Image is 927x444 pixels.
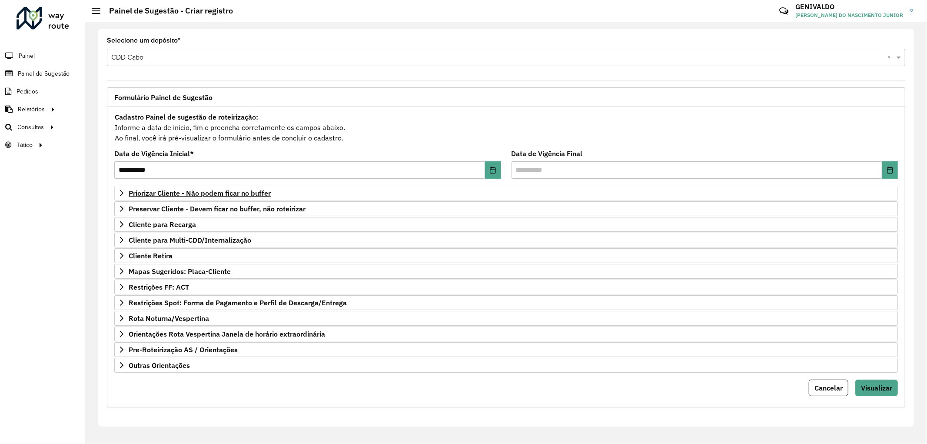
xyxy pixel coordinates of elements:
[129,284,189,290] span: Restrições FF: ACT
[114,295,898,310] a: Restrições Spot: Forma de Pagamento e Perfil de Descarga/Entrega
[887,52,894,63] span: Clear all
[114,280,898,294] a: Restrições FF: ACT
[129,362,190,369] span: Outras Orientações
[129,190,271,197] span: Priorizar Cliente - Não podem ficar no buffer
[114,148,194,159] label: Data de Vigência Inicial
[115,113,258,121] strong: Cadastro Painel de sugestão de roteirização:
[814,384,843,392] span: Cancelar
[129,330,325,337] span: Orientações Rota Vespertina Janela de horário extraordinária
[114,217,898,232] a: Cliente para Recarga
[795,3,903,11] h3: GENIVALDO
[17,87,38,96] span: Pedidos
[114,233,898,247] a: Cliente para Multi-CDD/Internalização
[774,2,793,20] a: Contato Rápido
[855,380,898,396] button: Visualizar
[114,94,213,101] span: Formulário Painel de Sugestão
[18,69,70,78] span: Painel de Sugestão
[129,252,173,259] span: Cliente Retira
[114,342,898,357] a: Pre-Roteirização AS / Orientações
[114,327,898,341] a: Orientações Rota Vespertina Janela de horário extraordinária
[129,346,238,353] span: Pre-Roteirização AS / Orientações
[512,148,583,159] label: Data de Vigência Final
[129,237,251,244] span: Cliente para Multi-CDD/Internalização
[882,161,898,179] button: Choose Date
[129,221,196,228] span: Cliente para Recarga
[114,311,898,326] a: Rota Noturna/Vespertina
[18,105,45,114] span: Relatórios
[129,205,306,212] span: Preservar Cliente - Devem ficar no buffer, não roteirizar
[129,299,347,306] span: Restrições Spot: Forma de Pagamento e Perfil de Descarga/Entrega
[114,201,898,216] a: Preservar Cliente - Devem ficar no buffer, não roteirizar
[114,111,898,144] div: Informe a data de inicio, fim e preencha corretamente os campos abaixo. Ao final, você irá pré-vi...
[17,140,33,150] span: Tático
[19,51,35,60] span: Painel
[485,161,501,179] button: Choose Date
[129,315,209,322] span: Rota Noturna/Vespertina
[114,358,898,373] a: Outras Orientações
[107,35,180,46] label: Selecione um depósito
[17,123,44,132] span: Consultas
[114,186,898,200] a: Priorizar Cliente - Não podem ficar no buffer
[114,264,898,279] a: Mapas Sugeridos: Placa-Cliente
[114,248,898,263] a: Cliente Retira
[861,384,892,392] span: Visualizar
[100,6,233,16] h2: Painel de Sugestão - Criar registro
[809,380,848,396] button: Cancelar
[795,11,903,19] span: [PERSON_NAME] DO NASCIMENTO JUNIOR
[129,268,231,275] span: Mapas Sugeridos: Placa-Cliente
